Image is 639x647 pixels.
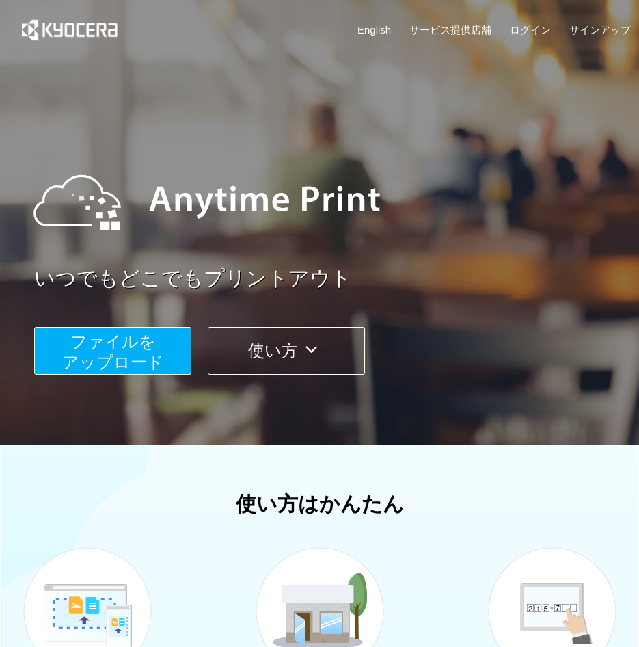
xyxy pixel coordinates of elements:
[62,332,164,371] span: ファイルを ​​アップロード
[34,327,191,375] button: ファイルを​​アップロード
[409,23,491,37] a: サービス提供店舗
[569,23,631,37] a: サインアップ
[510,23,551,37] a: ログイン
[34,264,639,293] a: いつでもどこでもプリントアウト
[357,23,391,37] a: English
[208,327,365,375] button: 使い方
